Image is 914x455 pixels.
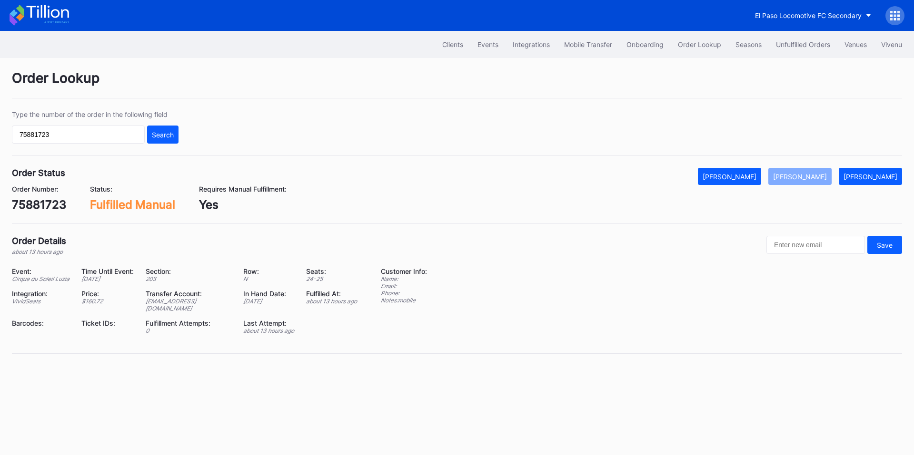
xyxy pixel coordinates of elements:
div: Section: [146,267,231,275]
div: 75881723 [12,198,66,212]
div: about 13 hours ago [306,298,357,305]
div: El Paso Locomotive FC Secondary [755,11,862,19]
button: Venues [837,36,874,53]
div: 203 [146,275,231,282]
div: 24 - 25 [306,275,357,282]
div: [DATE] [243,298,294,305]
div: Last Attempt: [243,319,294,327]
div: Order Number: [12,185,66,193]
div: Row: [243,267,294,275]
div: Order Lookup [678,40,721,48]
div: [DATE] [81,275,134,282]
div: Cirque du Soleil Luzia [12,275,70,282]
button: Events [470,36,506,53]
div: Requires Manual Fulfillment: [199,185,287,193]
button: [PERSON_NAME] [768,168,832,185]
div: [EMAIL_ADDRESS][DOMAIN_NAME] [146,298,231,312]
div: 0 [146,327,231,334]
div: Event: [12,267,70,275]
div: Events [477,40,498,48]
div: Time Until Event: [81,267,134,275]
div: Phone: [381,290,427,297]
button: Integrations [506,36,557,53]
button: Seasons [728,36,769,53]
div: Name: [381,275,427,282]
button: El Paso Locomotive FC Secondary [748,7,878,24]
div: [PERSON_NAME] [703,173,756,181]
button: Clients [435,36,470,53]
div: Order Status [12,168,65,178]
div: Vivenu [881,40,902,48]
button: Vivenu [874,36,909,53]
button: Order Lookup [671,36,728,53]
div: Ticket IDs: [81,319,134,327]
div: Email: [381,282,427,290]
div: Transfer Account: [146,290,231,298]
div: Integration: [12,290,70,298]
div: Fulfilled At: [306,290,357,298]
div: Order Lookup [12,70,902,98]
div: Clients [442,40,463,48]
button: Mobile Transfer [557,36,619,53]
div: Mobile Transfer [564,40,612,48]
input: Enter new email [766,236,865,254]
div: Search [152,131,174,139]
button: Unfulfilled Orders [769,36,837,53]
div: Onboarding [626,40,664,48]
button: Search [147,126,179,144]
div: Save [877,241,893,249]
div: VividSeats [12,298,70,305]
div: [PERSON_NAME] [844,173,897,181]
div: Type the number of the order in the following field [12,110,179,118]
div: Yes [199,198,287,212]
div: about 13 hours ago [243,327,294,334]
div: Integrations [513,40,550,48]
div: Unfulfilled Orders [776,40,830,48]
button: [PERSON_NAME] [839,168,902,185]
div: Notes: mobile [381,297,427,304]
div: $ 160.72 [81,298,134,305]
button: Save [867,236,902,254]
input: GT59662 [12,126,145,144]
div: In Hand Date: [243,290,294,298]
div: N [243,275,294,282]
div: Seats: [306,267,357,275]
div: Order Details [12,236,66,246]
div: Barcodes: [12,319,70,327]
div: Customer Info: [381,267,427,275]
div: Status: [90,185,175,193]
div: Price: [81,290,134,298]
button: [PERSON_NAME] [698,168,761,185]
div: [PERSON_NAME] [773,173,827,181]
button: Onboarding [619,36,671,53]
div: Venues [844,40,867,48]
div: Seasons [735,40,762,48]
div: Fulfillment Attempts: [146,319,231,327]
div: Fulfilled Manual [90,198,175,212]
div: about 13 hours ago [12,248,66,255]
